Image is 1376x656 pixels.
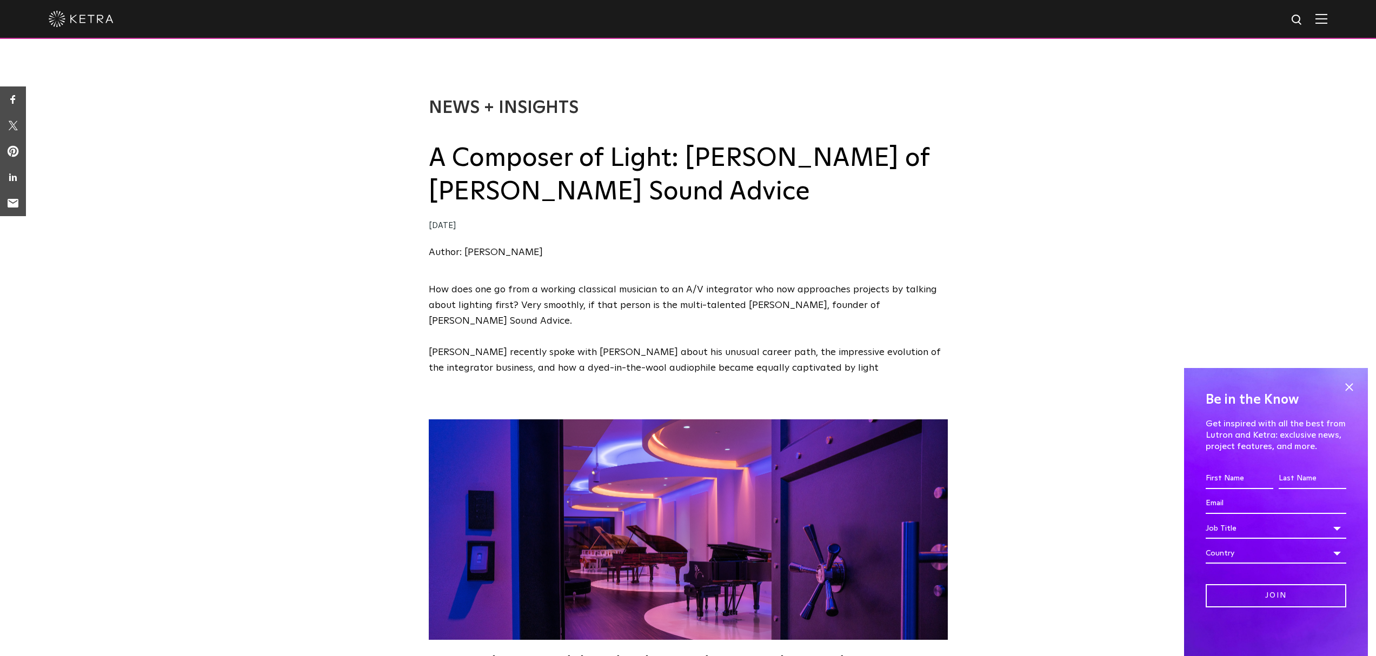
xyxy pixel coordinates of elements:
[1206,584,1346,607] input: Join
[1279,468,1346,489] input: Last Name
[49,11,114,27] img: ketra-logo-2019-white
[429,345,948,376] p: [PERSON_NAME] recently spoke with [PERSON_NAME] about his unusual career path, the impressive evo...
[1291,14,1304,27] img: search icon
[429,99,579,117] a: News + Insights
[429,419,948,640] img: SteinwayVault_EdGilmore
[1206,418,1346,452] p: Get inspired with all the best from Lutron and Ketra: exclusive news, project features, and more.
[1315,14,1327,24] img: Hamburger%20Nav.svg
[1206,518,1346,539] div: Job Title
[1206,493,1346,514] input: Email
[429,142,948,209] h2: A Composer of Light: [PERSON_NAME] of [PERSON_NAME] Sound Advice
[429,247,543,257] a: Author: [PERSON_NAME]
[1206,390,1346,410] h4: Be in the Know
[429,282,948,329] p: How does one go from a working classical musician to an A/V integrator who now approaches project...
[1206,468,1273,489] input: First Name
[429,218,948,234] div: [DATE]
[1206,543,1346,564] div: Country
